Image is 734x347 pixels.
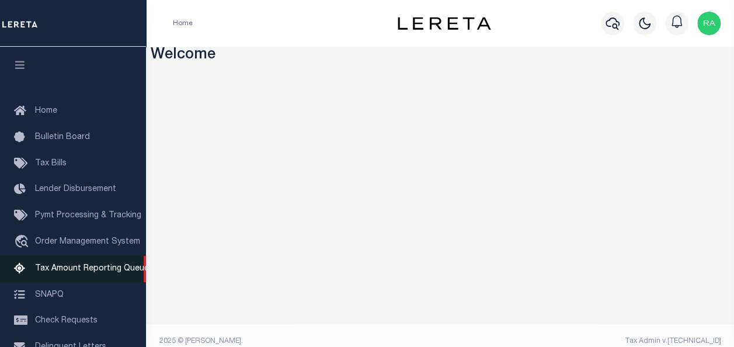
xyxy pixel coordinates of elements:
span: Lender Disbursement [35,185,116,193]
div: 2025 © [PERSON_NAME]. [151,336,440,346]
span: SNAPQ [35,290,64,299]
div: Tax Admin v.[TECHNICAL_ID] [449,336,721,346]
h3: Welcome [151,47,730,65]
span: Bulletin Board [35,133,90,141]
span: Check Requests [35,317,98,325]
span: Home [35,107,57,115]
span: Order Management System [35,238,140,246]
img: svg+xml;base64,PHN2ZyB4bWxucz0iaHR0cDovL3d3dy53My5vcmcvMjAwMC9zdmciIHBvaW50ZXItZXZlbnRzPSJub25lIi... [697,12,721,35]
i: travel_explore [14,235,33,250]
li: Home [173,18,193,29]
span: Tax Bills [35,159,67,168]
span: Pymt Processing & Tracking [35,211,141,220]
img: logo-dark.svg [398,17,491,30]
span: Tax Amount Reporting Queue [35,265,149,273]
